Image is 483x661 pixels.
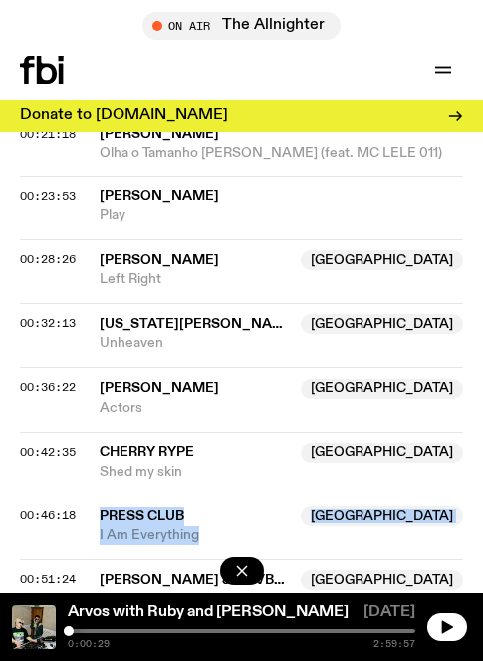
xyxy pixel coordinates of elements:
span: 2:59:57 [373,639,415,649]
span: [PERSON_NAME] & SOVBLKPSSY [100,573,327,587]
h3: Donate to [DOMAIN_NAME] [20,108,228,123]
button: 00:46:18 [20,510,76,521]
span: 00:46:18 [20,507,76,523]
span: JOBSEEKER [100,590,463,609]
a: Arvos with Ruby and [PERSON_NAME] [68,604,349,620]
span: Press Club [100,509,184,523]
span: Shed my skin [100,463,463,482]
span: [PERSON_NAME] [100,381,219,395]
button: 00:36:22 [20,382,76,393]
span: 00:21:18 [20,126,76,142]
span: Cherry Rype [100,445,194,459]
img: Ruby wears a Collarbones t shirt and pretends to play the DJ decks, Al sings into a pringles can.... [12,605,56,649]
span: [DATE] [363,605,415,625]
button: 00:42:35 [20,447,76,458]
span: 00:36:22 [20,379,76,395]
span: 00:51:24 [20,571,76,587]
button: 00:21:18 [20,129,76,140]
span: [GEOGRAPHIC_DATA] [301,506,463,526]
span: 00:23:53 [20,188,76,204]
span: 00:32:13 [20,315,76,331]
button: 00:51:24 [20,574,76,585]
span: [PERSON_NAME] [100,127,219,141]
button: 00:23:53 [20,191,76,202]
span: Left Right [100,270,463,289]
span: 00:42:35 [20,444,76,460]
span: 00:28:26 [20,251,76,267]
span: [GEOGRAPHIC_DATA] [301,379,463,399]
span: [US_STATE][PERSON_NAME] [100,317,299,331]
span: Olha o Tamanho [PERSON_NAME] (feat. MC LELE 011) [100,144,463,163]
span: [PERSON_NAME] [100,253,219,267]
span: [GEOGRAPHIC_DATA] [301,570,463,590]
span: [GEOGRAPHIC_DATA] [301,443,463,463]
span: 0:00:29 [68,639,110,649]
span: Play [100,206,463,225]
span: Unheaven [100,334,463,353]
span: I Am Everything [100,526,463,545]
span: [GEOGRAPHIC_DATA] [301,314,463,334]
button: On AirThe Allnighter [142,12,341,40]
span: Actors [100,399,463,418]
button: 00:28:26 [20,254,76,265]
span: Tune in live [164,18,331,33]
span: [PERSON_NAME] [100,189,219,203]
span: [GEOGRAPHIC_DATA] [301,250,463,270]
button: 00:32:13 [20,318,76,329]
